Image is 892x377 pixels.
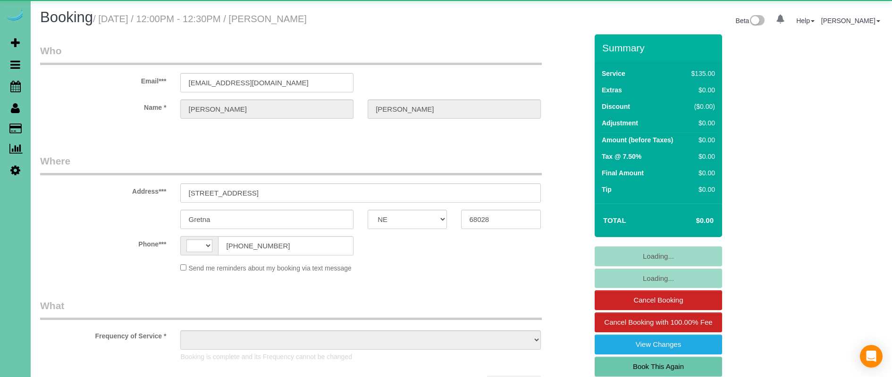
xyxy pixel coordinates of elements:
[595,357,722,377] a: Book This Again
[40,154,542,175] legend: Where
[188,264,352,272] span: Send me reminders about my booking via text message
[33,99,173,112] label: Name *
[688,135,715,145] div: $0.00
[602,118,638,128] label: Adjustment
[688,102,715,111] div: ($0.00)
[40,44,542,65] legend: Who
[602,168,644,178] label: Final Amount
[688,168,715,178] div: $0.00
[603,216,626,224] strong: Total
[688,152,715,161] div: $0.00
[749,15,765,27] img: New interface
[93,14,307,24] small: / [DATE] / 12:00PM - 12:30PM / [PERSON_NAME]
[604,318,712,326] span: Cancel Booking with 100.00% Fee
[602,42,717,53] h3: Summary
[602,152,641,161] label: Tax @ 7.50%
[736,17,765,25] a: Beta
[602,85,622,95] label: Extras
[688,85,715,95] div: $0.00
[688,118,715,128] div: $0.00
[33,328,173,341] label: Frequency of Service *
[602,185,612,194] label: Tip
[821,17,880,25] a: [PERSON_NAME]
[860,345,883,368] div: Open Intercom Messenger
[595,290,722,310] a: Cancel Booking
[40,9,93,25] span: Booking
[40,299,542,320] legend: What
[688,69,715,78] div: $135.00
[6,9,25,23] img: Automaid Logo
[602,135,673,145] label: Amount (before Taxes)
[602,69,625,78] label: Service
[180,352,540,361] p: Booking is complete and its Frequency cannot be changed
[688,185,715,194] div: $0.00
[595,335,722,354] a: View Changes
[602,102,630,111] label: Discount
[668,217,714,225] h4: $0.00
[796,17,815,25] a: Help
[595,312,722,332] a: Cancel Booking with 100.00% Fee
